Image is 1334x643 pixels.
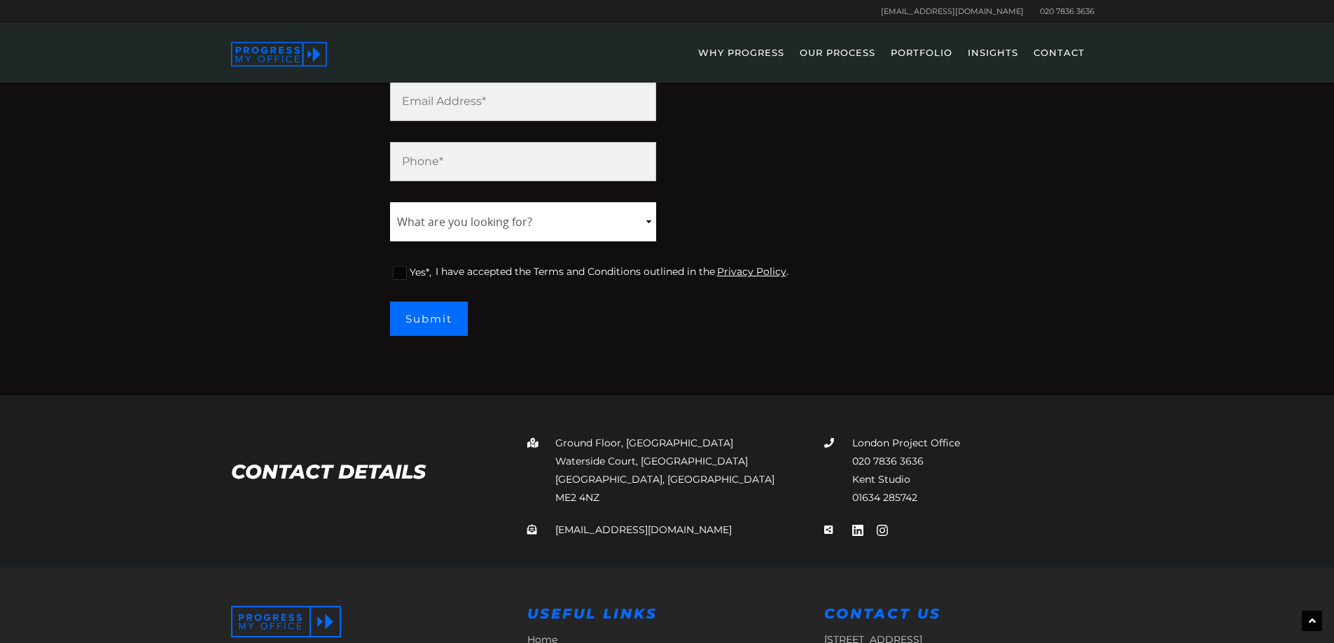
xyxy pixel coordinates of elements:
[852,455,924,467] a: 020 7836 3636
[390,142,657,181] input: Phone*
[1027,42,1092,83] a: CONTACT
[527,606,806,622] h4: Useful Links
[555,523,732,536] a: [EMAIL_ADDRESS][DOMAIN_NAME]
[231,606,341,637] img: Progress My Office Logo Blue
[852,491,917,504] a: 01634 285742
[527,434,805,507] p: Ground Floor, [GEOGRAPHIC_DATA] Waterside Court, [GEOGRAPHIC_DATA] [GEOGRAPHIC_DATA], [GEOGRAPHIC...
[390,302,468,336] input: Submit
[884,42,959,83] a: PORTFOLIO
[824,606,1103,622] h4: Contact Us
[410,266,431,278] span: Yes*,
[717,262,786,281] a: Privacy Policy
[824,434,1102,507] p: London Project Office Kent Studio
[691,42,791,83] a: WHY PROGRESS
[961,42,1025,83] a: INSIGHTS
[793,42,882,83] a: OUR PROCESS
[390,262,944,281] div: I have accepted the Terms and Conditions outlined in the .
[231,462,509,481] h2: CONTACT DETAILS
[390,82,657,121] input: Email Address*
